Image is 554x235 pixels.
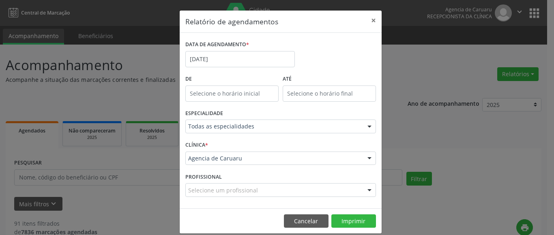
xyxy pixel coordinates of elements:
button: Cancelar [284,214,329,228]
button: Close [365,11,382,30]
label: DATA DE AGENDAMENTO [185,38,249,51]
span: Selecione um profissional [188,186,258,194]
span: Todas as especialidades [188,122,359,130]
input: Selecione o horário inicial [185,85,279,102]
input: Selecione uma data ou intervalo [185,51,295,67]
label: De [185,73,279,85]
label: CLÍNICA [185,139,208,152]
label: ATÉ [283,73,376,85]
button: Imprimir [331,214,376,228]
span: Agencia de Caruaru [188,154,359,162]
h5: Relatório de agendamentos [185,16,278,27]
label: ESPECIALIDADE [185,107,223,120]
label: PROFISSIONAL [185,171,222,183]
input: Selecione o horário final [283,85,376,102]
